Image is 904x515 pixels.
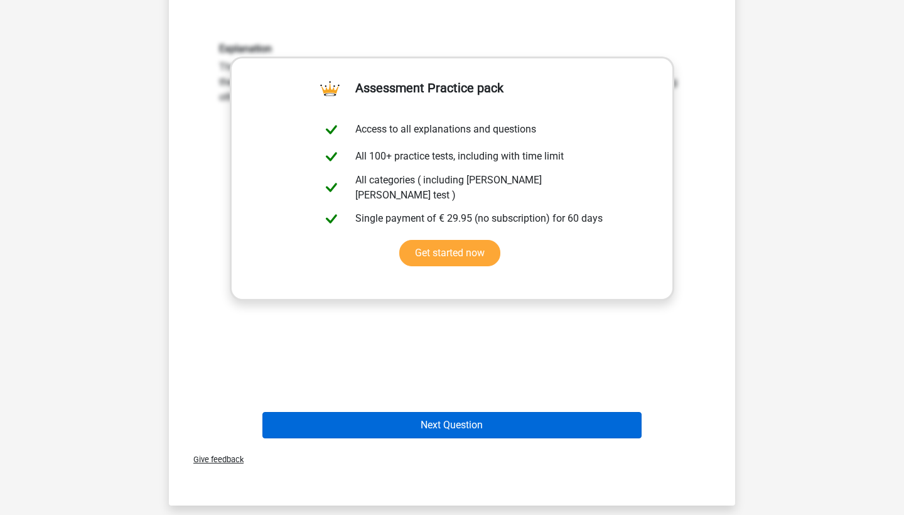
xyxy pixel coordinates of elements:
[219,43,685,55] h6: Explanation
[210,43,694,105] div: The conclusion does not follow. Nothing is stated about how many football players or hockey playe...
[183,455,244,464] span: Give feedback
[399,240,500,266] a: Get started now
[262,412,642,438] button: Next Question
